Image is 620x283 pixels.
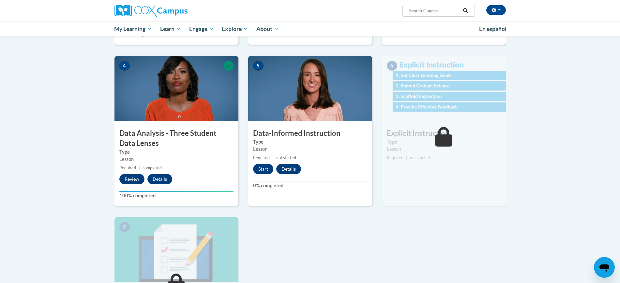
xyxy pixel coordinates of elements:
div: Lesson [119,156,234,163]
img: Cox Campus [114,5,188,17]
a: Learn [156,21,185,36]
span: About [256,25,279,33]
span: | [272,155,274,160]
span: Engage [189,25,214,33]
input: Search Courses [408,7,461,15]
label: Type [387,138,501,146]
div: Lesson [253,146,367,153]
label: Type [119,149,234,156]
img: Course Image [114,56,238,121]
a: Explore [218,21,252,36]
iframe: Button to launch messaging window [594,257,615,278]
button: Details [276,164,301,174]
button: Details [147,174,172,184]
span: not started [276,155,296,160]
span: Required [387,155,403,160]
a: En español [475,22,511,36]
div: Main menu [105,21,516,36]
span: Required [119,165,136,170]
button: Account Settings [486,5,506,15]
h3: Data Analysis - Three Student Data Lenses [114,128,238,149]
span: Required [253,155,270,160]
button: Start [253,164,273,174]
span: not started [410,155,430,160]
div: Lesson [387,146,501,153]
span: En español [479,25,507,32]
span: Explore [222,25,248,33]
span: 6 [387,61,397,71]
a: My Learning [110,21,156,36]
img: Course Image [248,56,372,121]
a: About [252,21,283,36]
span: 4 [119,61,130,71]
span: Learn [160,25,181,33]
a: Engage [185,21,218,36]
h3: Explicit Instruction [382,128,506,138]
div: Your progress [119,191,234,192]
button: Review [119,174,144,184]
label: Type [253,138,367,146]
span: | [139,165,140,170]
span: 7 [119,222,130,232]
span: My Learning [114,25,152,33]
span: completed [143,165,162,170]
label: 0% completed [253,182,367,189]
span: 5 [253,61,264,71]
h3: Data-Informed Instruction [248,128,372,138]
label: 100% completed [119,192,234,199]
img: Course Image [114,217,238,282]
button: Search [461,7,470,15]
span: | [406,155,407,160]
img: Course Image [382,56,506,121]
a: Cox Campus [114,5,238,17]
